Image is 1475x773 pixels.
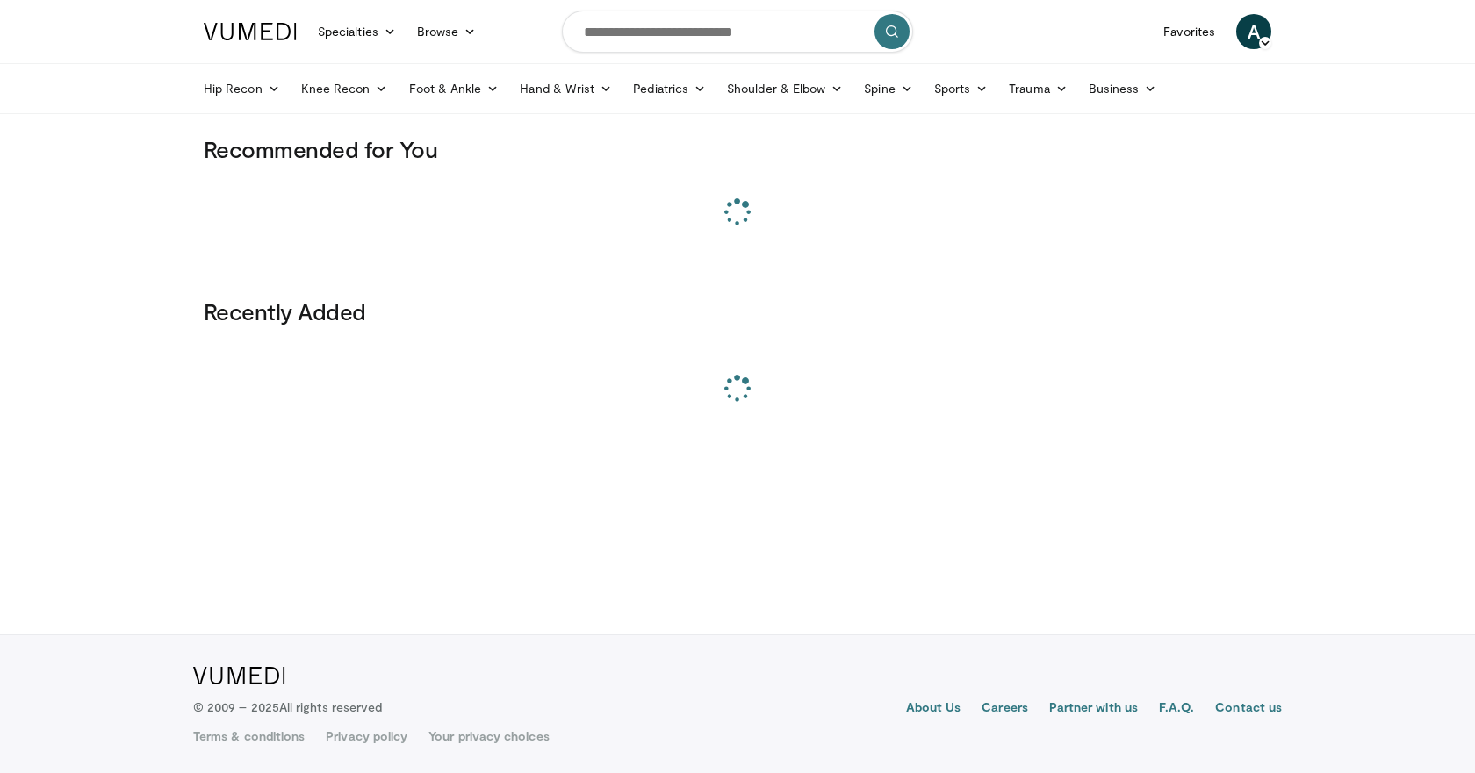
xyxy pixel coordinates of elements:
[307,14,407,49] a: Specialties
[193,698,382,716] p: © 2009 – 2025
[204,297,1271,326] h3: Recently Added
[428,727,549,745] a: Your privacy choices
[193,727,305,745] a: Terms & conditions
[204,135,1271,163] h3: Recommended for You
[716,71,853,106] a: Shoulder & Elbow
[193,71,291,106] a: Hip Recon
[1215,698,1282,719] a: Contact us
[1236,14,1271,49] a: A
[562,11,913,53] input: Search topics, interventions
[407,14,487,49] a: Browse
[906,698,961,719] a: About Us
[622,71,716,106] a: Pediatrics
[399,71,510,106] a: Foot & Ankle
[982,698,1028,719] a: Careers
[204,23,297,40] img: VuMedi Logo
[1153,14,1226,49] a: Favorites
[1078,71,1168,106] a: Business
[291,71,399,106] a: Knee Recon
[1159,698,1194,719] a: F.A.Q.
[279,699,382,714] span: All rights reserved
[509,71,622,106] a: Hand & Wrist
[326,727,407,745] a: Privacy policy
[924,71,999,106] a: Sports
[193,667,285,684] img: VuMedi Logo
[998,71,1078,106] a: Trauma
[1049,698,1138,719] a: Partner with us
[853,71,923,106] a: Spine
